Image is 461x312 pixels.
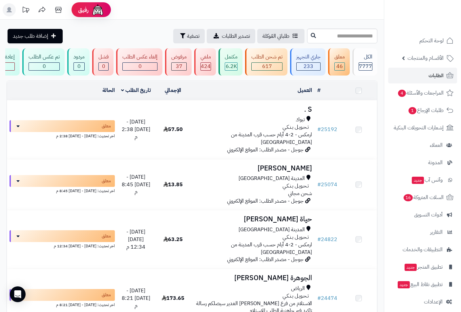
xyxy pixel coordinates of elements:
span: تطبيق المتجر [404,262,443,272]
span: جوجل - مصدر الطلب: الموقع الإلكتروني [227,256,304,263]
div: 0 [99,63,108,70]
span: 4 [398,90,406,97]
a: إلغاء عكس الطلب 0 [115,48,164,76]
span: # [317,125,321,133]
a: التطبيقات والخدمات [388,242,457,257]
span: الإعدادات [424,297,443,306]
span: جوجل - مصدر الطلب: الموقع الإلكتروني [227,146,304,154]
span: # [317,294,321,302]
span: جديد [412,177,424,184]
div: 0 [123,63,157,70]
a: الإعدادات [388,294,457,310]
span: التطبيقات والخدمات [403,245,443,254]
a: لوحة التحكم [388,33,457,49]
a: المراجعات والأسئلة4 [388,85,457,101]
span: # [317,235,321,243]
span: 13.85 [163,181,183,189]
a: الحالة [102,86,115,94]
span: لوحة التحكم [419,36,444,45]
span: المراجعات والأسئلة [397,88,444,98]
a: معلق 46 [327,48,351,76]
a: تحديثات المنصة [17,3,34,18]
div: فشل [98,53,109,61]
a: جاري التجهيز 233 [289,48,327,76]
span: تـحـويـل بـنـكـي [283,123,309,131]
span: وآتس آب [411,175,443,185]
div: 37 [172,63,186,70]
div: 0 [74,63,84,70]
span: # [317,181,321,189]
span: تبوك [296,116,305,123]
span: معلق [102,123,111,129]
a: تطبيق نقاط البيعجديد [388,277,457,292]
div: اخر تحديث: [DATE] - [DATE] 8:45 م [10,187,115,194]
a: الطلبات [388,68,457,83]
a: ملغي 424 [193,48,217,76]
span: [DATE] - [DATE] 8:45 م [122,173,150,196]
span: تصفية [187,32,199,40]
span: السلات المتروكة [403,193,444,202]
div: ملغي [200,53,211,61]
span: معلق [102,178,111,184]
span: 0 [77,62,81,70]
div: مرفوض [171,53,187,61]
div: إلغاء عكس الطلب [122,53,157,61]
span: 57.50 [163,125,183,133]
span: 1 [409,107,416,114]
div: مكتمل [225,53,238,61]
div: اخر تحديث: [DATE] - [DATE] 12:34 م [10,242,115,249]
span: ارمكس - 2-4 أيام حسب قرب المدينة من [GEOGRAPHIC_DATA] [231,131,312,146]
span: العملاء [430,141,443,150]
span: إشعارات التحويلات البنكية [394,123,444,132]
a: الإجمالي [165,86,181,94]
a: تاريخ الطلب [121,86,151,94]
div: اخر تحديث: [DATE] - [DATE] 2:38 م [10,132,115,139]
a: مكتمل 6.2K [217,48,244,76]
h3: S . [194,106,312,113]
a: # [317,86,321,94]
a: مرفوض 37 [164,48,193,76]
span: 16 [404,194,413,201]
a: #25074 [317,181,337,189]
h3: الجوهرة [PERSON_NAME] [194,274,312,282]
span: المدونة [428,158,443,167]
span: [DATE] - [DATE] 8:21 م [122,287,150,310]
div: مردود [73,53,85,61]
span: 46 [336,62,343,70]
span: جديد [405,264,417,271]
a: العملاء [388,137,457,153]
a: إشعارات التحويلات البنكية [388,120,457,136]
a: السلات المتروكة16 [388,189,457,205]
a: #24822 [317,235,337,243]
a: تم شحن الطلب 617 [244,48,289,76]
a: طلبات الإرجاع1 [388,102,457,118]
a: إضافة طلب جديد [8,29,63,43]
a: مردود 0 [66,48,91,76]
a: تطبيق المتجرجديد [388,259,457,275]
a: طلباتي المُوكلة [257,29,304,43]
div: معلق [334,53,345,61]
span: طلبات الإرجاع [408,106,444,115]
a: وآتس آبجديد [388,172,457,188]
span: 233 [304,62,313,70]
span: الأقسام والمنتجات [408,54,444,63]
a: #25192 [317,125,337,133]
div: 6235 [225,63,237,70]
span: إضافة طلب جديد [13,32,48,40]
a: فشل 0 [91,48,115,76]
span: الطلبات [429,71,444,80]
span: 63.25 [163,235,183,243]
span: 7777 [359,62,372,70]
h3: [PERSON_NAME] [194,165,312,172]
a: التقارير [388,224,457,240]
a: أدوات التسويق [388,207,457,223]
span: جديد [398,281,410,288]
span: أدوات التسويق [414,210,443,219]
img: logo-2.png [416,18,455,32]
div: تم شحن الطلب [251,53,283,61]
span: تـحـويـل بـنـكـي [283,234,309,241]
div: 424 [201,63,211,70]
div: الكل [359,53,372,61]
img: ai-face.png [91,3,104,16]
button: تصفية [173,29,205,43]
